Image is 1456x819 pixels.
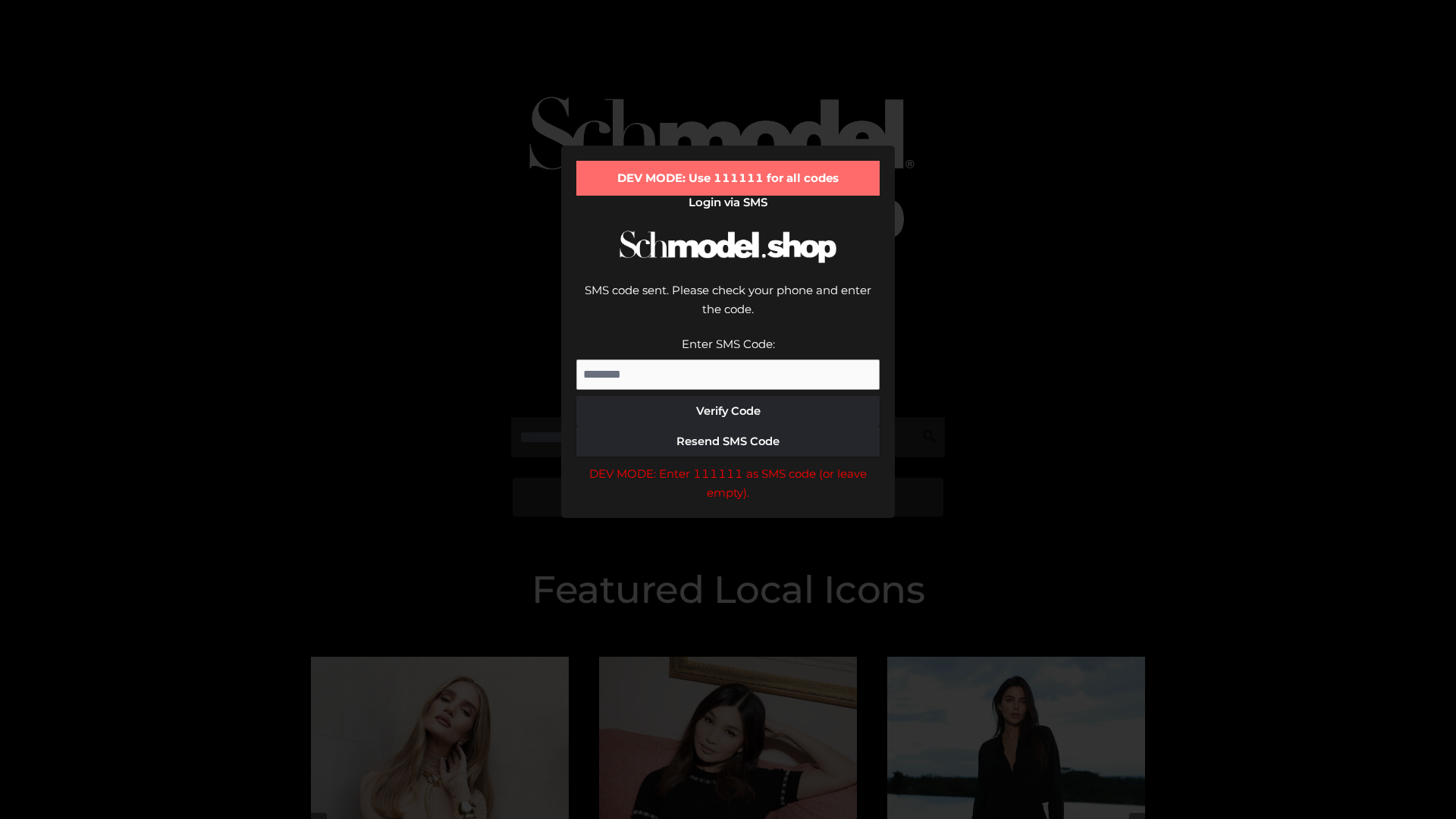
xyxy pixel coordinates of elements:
[576,396,880,426] button: Verify Code
[614,217,842,277] img: Schmodel Logo
[576,161,880,196] div: DEV MODE: Use 111111 for all codes
[682,337,775,351] label: Enter SMS Code:
[576,426,880,457] button: Resend SMS Code
[576,196,880,209] h2: Login via SMS
[576,464,880,503] div: DEV MODE: Enter 111111 as SMS code (or leave empty).
[576,281,880,334] div: SMS code sent. Please check your phone and enter the code.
